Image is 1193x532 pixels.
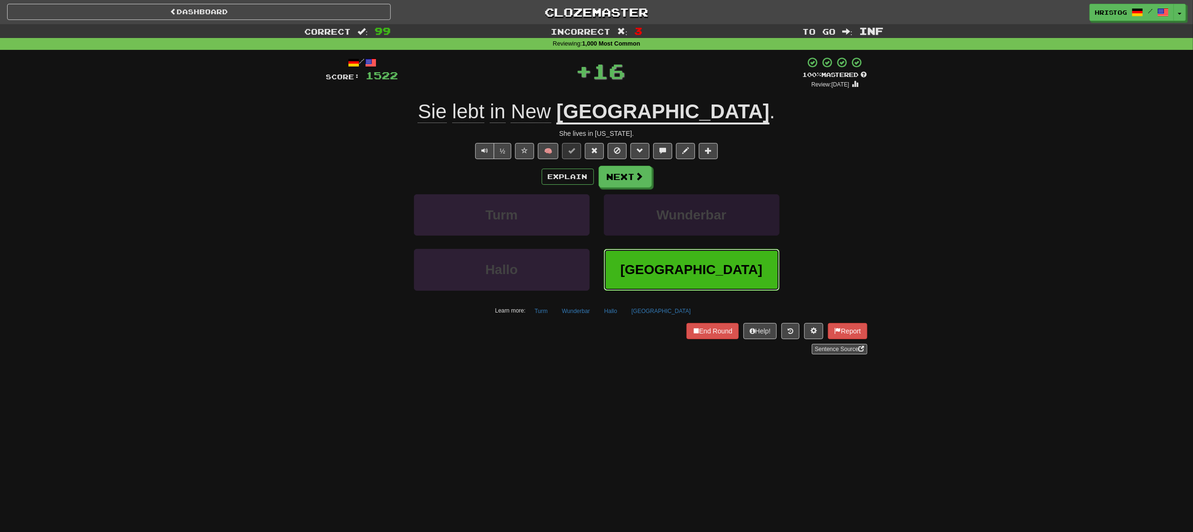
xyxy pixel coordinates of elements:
[699,143,718,159] button: Add to collection (alt+a)
[551,27,611,36] span: Incorrect
[859,25,883,37] span: Inf
[599,166,652,188] button: Next
[657,208,726,222] span: Wunderbar
[511,100,551,123] span: New
[473,143,512,159] div: Text-to-speech controls
[414,249,590,290] button: Hallo
[634,25,642,37] span: 3
[557,304,595,318] button: Wunderbar
[626,304,696,318] button: [GEOGRAPHIC_DATA]
[770,100,775,123] span: .
[599,304,622,318] button: Hallo
[326,129,867,138] div: She lives in [US_STATE].
[617,28,628,36] span: :
[686,323,739,339] button: End Round
[418,100,447,123] span: Sie
[653,143,672,159] button: Discuss sentence (alt+u)
[326,57,398,68] div: /
[357,28,368,36] span: :
[486,208,518,222] span: Turm
[811,81,849,88] small: Review: [DATE]
[608,143,627,159] button: Ignore sentence (alt+i)
[366,69,398,81] span: 1522
[405,4,789,20] a: Clozemaster
[475,143,494,159] button: Play sentence audio (ctl+space)
[828,323,867,339] button: Report
[1148,8,1153,14] span: /
[630,143,649,159] button: Grammar (alt+g)
[1095,8,1127,17] span: HristoG
[452,100,485,123] span: lebt
[842,28,853,36] span: :
[604,249,780,290] button: [GEOGRAPHIC_DATA]
[304,27,351,36] span: Correct
[585,143,604,159] button: Reset to 0% Mastered (alt+r)
[575,57,592,85] span: +
[582,40,640,47] strong: 1,000 Most Common
[592,59,625,83] span: 16
[803,71,867,79] div: Mastered
[495,307,526,314] small: Learn more:
[490,100,506,123] span: in
[485,262,517,277] span: Hallo
[620,262,762,277] span: [GEOGRAPHIC_DATA]
[494,143,512,159] button: ½
[515,143,534,159] button: Favorite sentence (alt+f)
[529,304,553,318] button: Turm
[375,25,391,37] span: 99
[562,143,581,159] button: Set this sentence to 100% Mastered (alt+m)
[538,143,558,159] button: 🧠
[604,194,780,236] button: Wunderbar
[7,4,391,20] a: Dashboard
[326,73,360,81] span: Score:
[803,71,822,78] span: 100 %
[1090,4,1174,21] a: HristoG /
[802,27,836,36] span: To go
[542,169,594,185] button: Explain
[743,323,777,339] button: Help!
[414,194,590,236] button: Turm
[676,143,695,159] button: Edit sentence (alt+d)
[781,323,799,339] button: Round history (alt+y)
[812,344,867,354] a: Sentence Source
[556,100,770,124] u: [GEOGRAPHIC_DATA]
